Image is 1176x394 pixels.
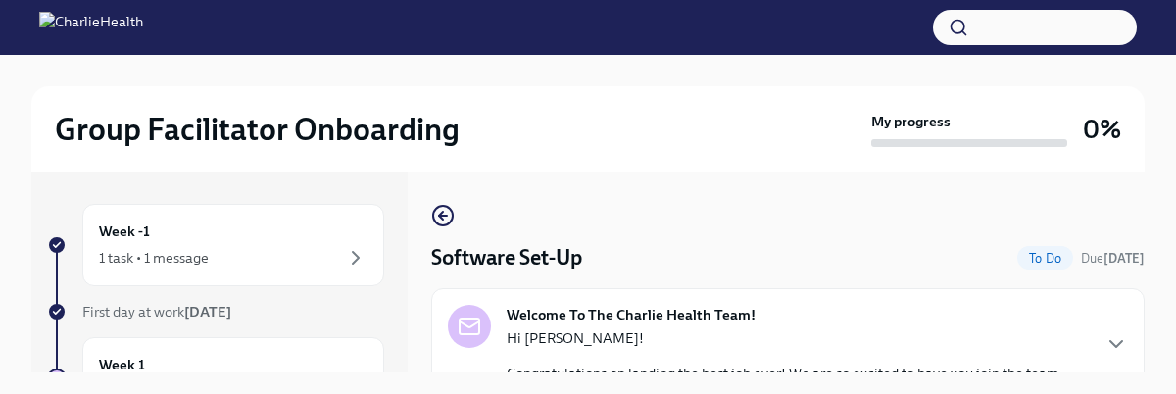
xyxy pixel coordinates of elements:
[99,248,209,268] div: 1 task • 1 message
[99,354,145,375] h6: Week 1
[47,302,384,321] a: First day at work[DATE]
[431,243,582,272] h4: Software Set-Up
[82,303,231,320] span: First day at work
[39,12,143,43] img: CharlieHealth
[47,204,384,286] a: Week -11 task • 1 message
[99,221,150,242] h6: Week -1
[55,110,460,149] h2: Group Facilitator Onboarding
[1017,251,1073,266] span: To Do
[1103,251,1145,266] strong: [DATE]
[1081,251,1145,266] span: Due
[507,364,1071,383] p: Congratulations on landing the best job ever! We are so excited to have you join the team...
[507,328,1071,348] p: Hi [PERSON_NAME]!
[1083,112,1121,147] h3: 0%
[1081,249,1145,268] span: September 30th, 2025 10:00
[184,303,231,320] strong: [DATE]
[871,112,951,131] strong: My progress
[507,305,756,324] strong: Welcome To The Charlie Health Team!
